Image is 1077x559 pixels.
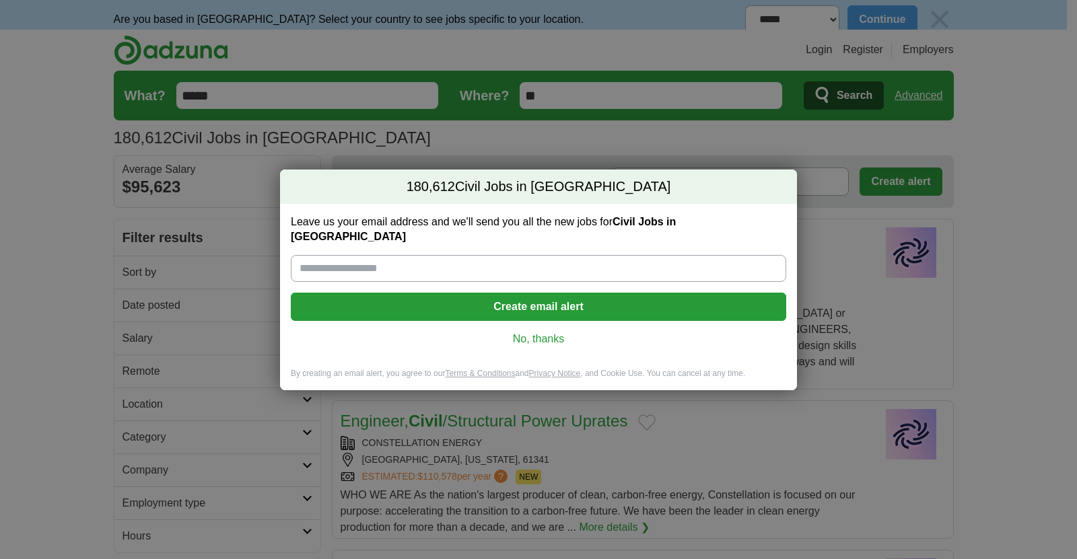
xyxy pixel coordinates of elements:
[291,215,786,244] label: Leave us your email address and we'll send you all the new jobs for
[445,369,515,378] a: Terms & Conditions
[291,293,786,321] button: Create email alert
[280,368,797,390] div: By creating an email alert, you agree to our and , and Cookie Use. You can cancel at any time.
[407,178,455,196] span: 180,612
[302,332,775,346] a: No, thanks
[280,170,797,204] h2: Civil Jobs in [GEOGRAPHIC_DATA]
[529,369,581,378] a: Privacy Notice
